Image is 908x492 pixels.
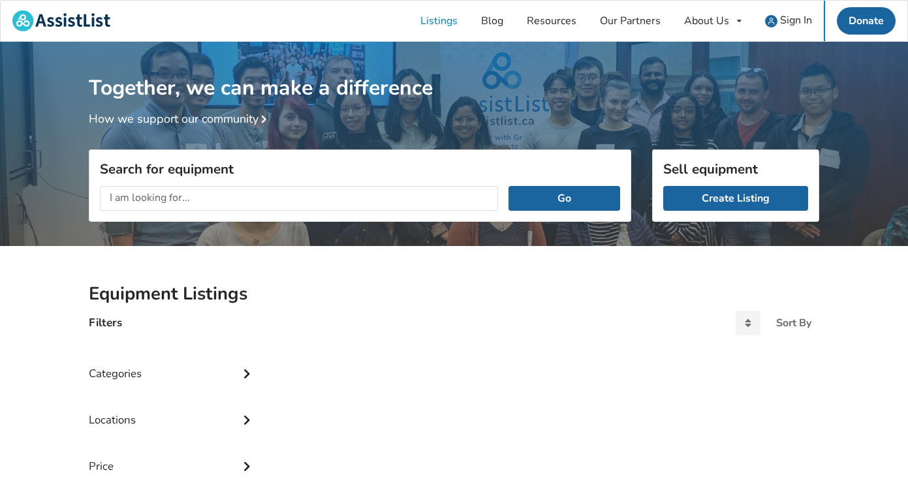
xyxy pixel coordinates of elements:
a: How we support our community [89,111,272,127]
a: Donate [837,7,896,35]
a: Blog [469,1,515,41]
img: user icon [765,15,777,27]
input: I am looking for... [100,186,498,211]
a: Our Partners [588,1,672,41]
a: user icon Sign In [753,1,824,41]
a: Resources [515,1,588,41]
div: Price [89,433,256,480]
img: assistlist-logo [12,10,110,31]
div: Categories [89,341,256,387]
h3: Search for equipment [100,161,620,177]
button: Go [509,186,620,211]
h3: Sell equipment [663,161,808,177]
a: Create Listing [663,186,808,211]
div: Sort By [776,318,811,328]
h4: Filters [89,315,122,330]
span: Sign In [780,13,812,27]
a: Listings [409,1,469,41]
h1: Together, we can make a difference [89,42,819,101]
h2: Equipment Listings [89,283,819,305]
div: Locations [89,387,256,433]
div: About Us [684,16,729,26]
